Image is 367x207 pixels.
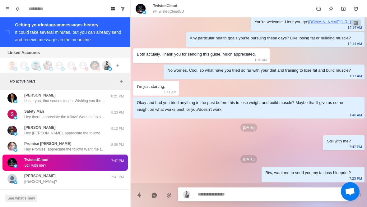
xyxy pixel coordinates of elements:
img: picture [102,61,111,70]
p: 12:14 AM [348,24,362,31]
p: Safety Man [24,109,44,114]
p: [PERSON_NAME]? [24,179,57,184]
img: picture [7,142,17,151]
p: 7:23 PM [349,175,362,182]
button: Show unread conversations [118,4,128,14]
img: picture [61,67,65,71]
p: 7:47 PM [349,143,362,150]
img: picture [43,61,52,70]
img: picture [26,67,29,71]
p: 8:12 PM [110,126,125,131]
img: picture [73,67,77,71]
p: 12:14 AM [348,40,362,47]
div: Any particular health goals you're pursuing these days? Like losing fat or building muscle? [190,35,351,42]
button: Add reminder [350,2,362,15]
img: picture [96,67,100,71]
p: 1:46 AM [350,112,362,119]
button: Notifications [12,4,22,14]
button: Reply with AI [148,189,160,201]
div: You're welcome. Here you go: [254,19,351,25]
p: Linked Accounts [7,50,40,56]
button: See what's new [5,195,37,202]
div: Btw, want me to send you my fat loss blueprint? [265,169,351,176]
div: Okay and had you tried anything in the past before this to lose weight and build muscle? Maybe th... [137,99,351,113]
button: Pin [325,2,337,15]
img: picture [14,132,17,136]
img: picture [14,116,17,119]
button: Board View [108,4,118,14]
img: picture [136,4,146,14]
img: picture [108,67,112,71]
p: Promise [PERSON_NAME] [24,141,71,146]
button: Add account [114,62,121,69]
div: Getting your Instagram messages history [15,21,123,29]
p: 1:15 AM [254,56,267,63]
div: Still with me? [327,138,351,145]
p: TwistedCloud [24,157,49,163]
img: picture [7,110,17,119]
p: Still with me? [24,163,46,168]
p: Hey [PERSON_NAME], appreciate the follow! Want me to share with you my guide to losing fat withou... [24,130,105,136]
p: 7:47 PM [110,158,125,164]
p: 8:08 PM [110,142,125,147]
p: [DATE] [240,155,257,163]
button: Archive [337,2,350,15]
button: Menu [2,4,12,14]
img: picture [7,126,17,135]
p: @TwistedCloud5D [153,9,184,14]
img: picture [7,93,17,103]
a: [DOMAIN_NAME][URL] [308,20,351,24]
img: picture [7,158,17,167]
p: [PERSON_NAME] [24,125,56,130]
p: [PERSON_NAME] [24,92,56,98]
img: picture [90,61,100,70]
img: picture [183,191,190,198]
p: 7:47 PM [110,174,125,180]
button: Mark as unread [312,2,325,15]
div: No worries. Cool, so what have you tried so far with your diet and training to lose fat and build... [167,67,351,74]
p: No active filters [10,79,118,84]
div: Open chat [341,182,360,201]
p: TwistedCloud [153,3,177,9]
div: I’m just starting. [137,83,165,90]
button: Quick replies [133,189,146,201]
img: picture [14,164,17,168]
img: picture [142,11,146,14]
button: Add media [163,189,175,201]
div: It could take several minutes, but you can already send and receive messages in the meantime. [15,30,121,42]
img: picture [14,180,17,184]
img: picture [14,148,17,152]
p: 8:21 PM [110,94,125,99]
button: Add filters [118,78,125,85]
img: picture [37,67,41,71]
p: 1:17 AM [350,73,362,79]
div: Both actually. Thank you for sending this guide. Much appreciated. [137,51,256,58]
img: picture [14,100,17,103]
p: 8:20 PM [110,110,125,115]
img: picture [7,61,17,70]
p: Hey there, appreciate the follow! Want me to share with you my guide to losing fat without starvi... [24,114,105,120]
p: Hey Promise, appreciate the follow! Want me to share with you my guide to losing fat without star... [24,146,105,152]
p: [DATE] [240,124,257,132]
img: picture [49,67,53,71]
img: picture [14,67,17,71]
p: I hear you, that sounds tough. Wishing you the best with your appointment next week! [24,98,105,104]
img: picture [31,61,40,70]
img: picture [7,174,17,183]
p: 1:41 AM [164,89,176,96]
p: [PERSON_NAME] [24,173,56,179]
img: picture [85,67,88,71]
